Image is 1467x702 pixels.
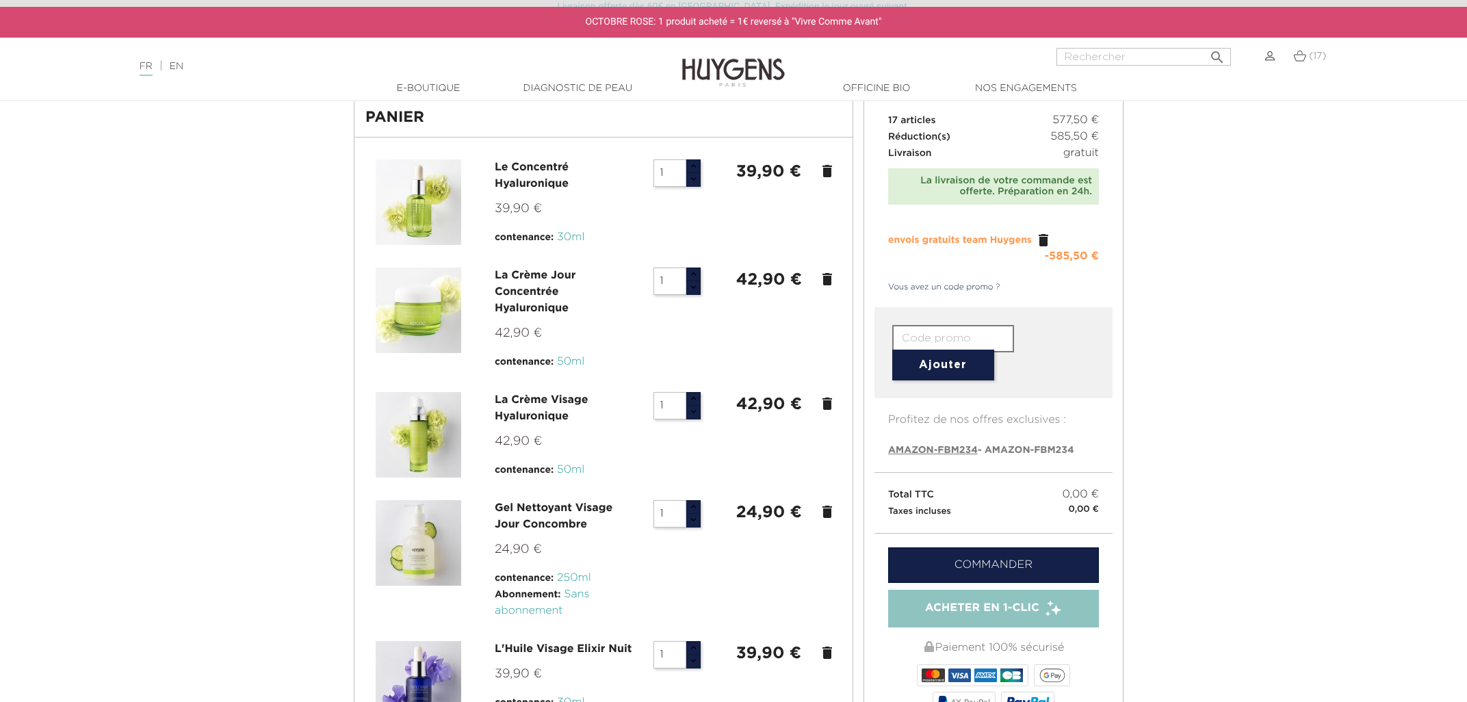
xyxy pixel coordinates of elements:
[736,396,802,413] strong: 42,90 €
[495,162,569,190] a: Le Concentré Hyaluronique
[888,235,1032,245] span: envois gratuits team Huygens
[1000,668,1023,682] img: CB_NATIONALE
[736,272,802,288] strong: 42,90 €
[874,281,1000,294] a: Vous avez un code promo ?
[819,163,835,179] a: delete
[1035,232,1052,248] a: 
[922,668,944,682] img: MASTERCARD
[557,232,584,243] span: 30ml
[495,644,632,655] a: L'Huile Visage Elixir Nuit
[1309,51,1326,61] span: (17)
[948,668,971,682] img: VISA
[495,543,542,556] span: 24,90 €
[1053,112,1099,129] span: 577,50 €
[874,398,1113,428] p: Profitez de nos offres exclusives :
[1056,48,1231,66] input: Rechercher
[495,465,554,475] span: contenance:
[895,175,1092,198] div: La livraison de votre commande est offerte. Préparation en 24h.
[736,164,801,180] strong: 39,90 €
[819,645,835,661] a: delete
[974,668,997,682] img: AMEX
[495,573,554,583] span: contenance:
[557,465,584,476] span: 50ml
[495,203,542,215] span: 39,90 €
[133,58,601,75] div: |
[888,507,951,516] small: Taxes incluses
[1293,51,1327,62] a: (17)
[1063,145,1099,161] span: gratuit
[888,116,935,125] span: 17 articles
[360,81,497,96] a: E-Boutique
[495,589,589,616] span: Sans abonnement
[495,503,612,530] a: Gel Nettoyant Visage Jour Concombre
[495,270,575,314] a: La Crème Jour Concentrée Hyaluronique
[892,350,994,380] button: Ajouter
[1205,44,1230,62] button: 
[1063,486,1099,503] span: 0,00 €
[557,356,584,367] span: 50ml
[376,392,461,478] img: La Crème Visage Hyaluronique
[736,504,802,521] strong: 24,90 €
[819,395,835,412] a: delete
[495,327,542,339] span: 42,90 €
[888,634,1099,662] div: Paiement 100% sécurisé
[557,573,591,584] span: 250ml
[495,590,560,599] span: Abonnement:
[365,109,842,126] h1: Panier
[1045,248,1099,265] div: -585,50 €
[888,547,1099,583] a: Commander
[819,271,835,287] a: delete
[376,159,461,245] img: Le Concentré Hyaluronique
[1209,45,1225,62] i: 
[376,268,461,353] img: La Crème Jour Concentrée Hyaluronique
[495,435,542,447] span: 42,90 €
[376,500,461,586] img: Gel Nettoyant Visage Jour Concombre
[808,81,945,96] a: Officine Bio
[888,132,950,142] span: Réduction(s)
[140,62,153,76] a: FR
[495,668,542,680] span: 39,90 €
[924,641,934,652] img: Paiement 100% sécurisé
[888,490,934,499] span: Total TTC
[1039,668,1065,682] img: google_pay
[1069,503,1099,517] small: 0,00 €
[888,445,1074,455] span: - AMAZON-FBM234
[736,645,801,662] strong: 39,90 €
[1051,129,1099,145] span: 585,50 €
[888,148,932,158] span: Livraison
[170,62,183,71] a: EN
[495,395,588,422] a: La Crème Visage Hyaluronique
[892,325,1014,352] input: Code promo
[819,504,835,520] a: delete
[495,233,554,242] span: contenance:
[682,36,785,89] img: Huygens
[495,357,554,367] span: contenance:
[509,81,646,96] a: Diagnostic de peau
[957,81,1094,96] a: Nos engagements
[888,445,978,455] span: AMAZON-FBM234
